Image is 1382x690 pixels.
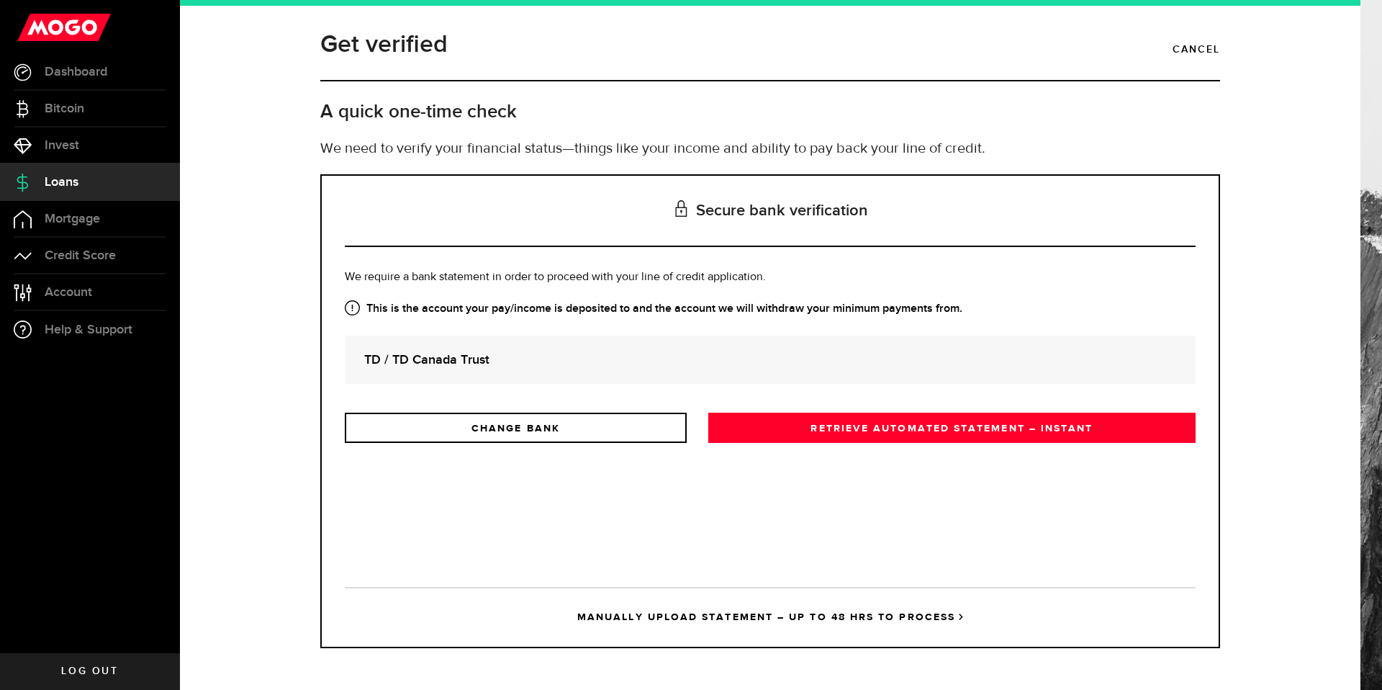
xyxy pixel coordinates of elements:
[1173,37,1220,62] a: Cancel
[45,249,116,262] span: Credit Score
[45,176,78,189] span: Loans
[345,176,1196,247] h3: Secure bank verification
[345,300,1196,318] strong: This is the account your pay/income is deposited to and the account we will withdraw your minimum...
[320,26,448,63] h1: Get verified
[708,413,1196,443] a: RETRIEVE AUTOMATED STATEMENT – INSTANT
[45,139,79,152] span: Invest
[45,323,132,336] span: Help & Support
[45,102,84,115] span: Bitcoin
[45,212,100,225] span: Mortgage
[320,100,1220,124] h2: A quick one-time check
[45,66,107,79] span: Dashboard
[345,272,766,283] span: We require a bank statement in order to proceed with your line of credit application.
[45,286,92,299] span: Account
[61,666,118,676] span: Log out
[364,350,1176,369] strong: TD / TD Canada Trust
[320,138,1220,160] p: We need to verify your financial status—things like your income and ability to pay back your line...
[345,413,687,443] a: CHANGE BANK
[1322,629,1382,690] iframe: LiveChat chat widget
